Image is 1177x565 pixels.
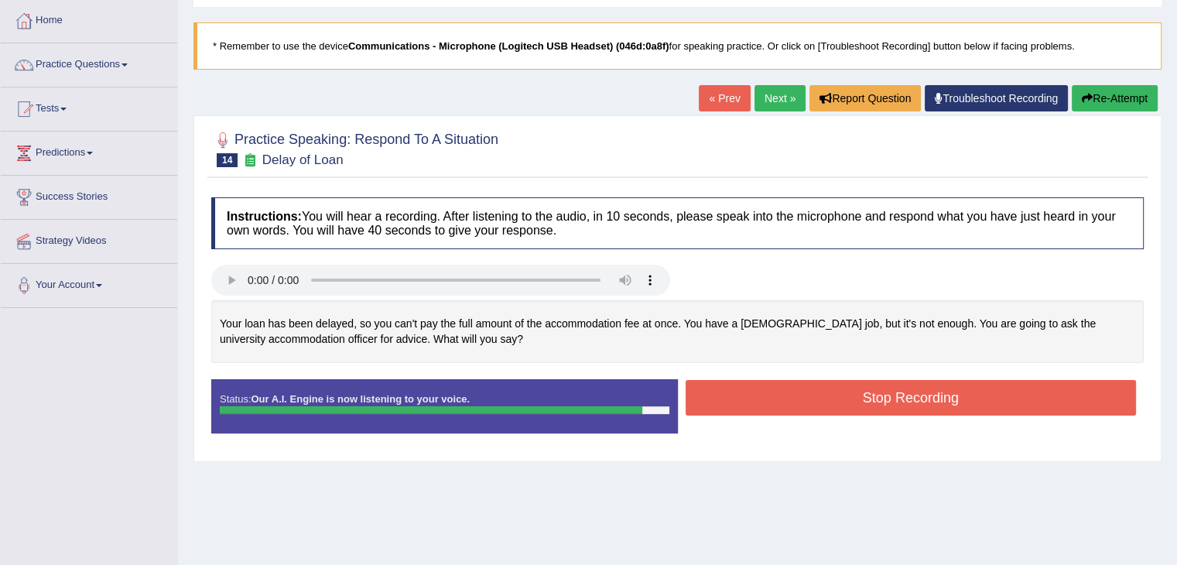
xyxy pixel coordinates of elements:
[348,40,669,52] b: Communications - Microphone (Logitech USB Headset) (046d:0a8f)
[193,22,1162,70] blockquote: * Remember to use the device for speaking practice. Or click on [Troubleshoot Recording] button b...
[1072,85,1158,111] button: Re-Attempt
[1,220,177,259] a: Strategy Videos
[1,176,177,214] a: Success Stories
[1,87,177,126] a: Tests
[211,379,678,433] div: Status:
[241,153,258,168] small: Exam occurring question
[686,380,1137,416] button: Stop Recording
[211,128,498,167] h2: Practice Speaking: Respond To A Situation
[251,393,470,405] strong: Our A.I. Engine is now listening to your voice.
[809,85,921,111] button: Report Question
[925,85,1068,111] a: Troubleshoot Recording
[1,132,177,170] a: Predictions
[217,153,238,167] span: 14
[211,197,1144,249] h4: You will hear a recording. After listening to the audio, in 10 seconds, please speak into the mic...
[754,85,806,111] a: Next »
[1,264,177,303] a: Your Account
[1,43,177,82] a: Practice Questions
[227,210,302,223] b: Instructions:
[262,152,344,167] small: Delay of Loan
[699,85,750,111] a: « Prev
[211,300,1144,363] div: Your loan has been delayed, so you can't pay the full amount of the accommodation fee at once. Yo...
